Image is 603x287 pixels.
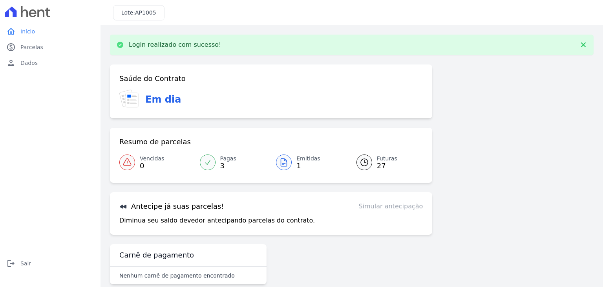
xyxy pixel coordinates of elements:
a: Simular antecipação [358,202,423,211]
p: Login realizado com sucesso! [129,41,221,49]
span: 1 [296,163,320,169]
h3: Resumo de parcelas [119,137,191,147]
i: logout [6,259,16,268]
span: 27 [377,163,397,169]
a: paidParcelas [3,39,97,55]
a: Emitidas 1 [271,151,347,173]
a: homeInício [3,24,97,39]
a: Pagas 3 [195,151,271,173]
a: personDados [3,55,97,71]
a: Futuras 27 [347,151,423,173]
span: 0 [140,163,164,169]
span: 3 [220,163,236,169]
h3: Carnê de pagamento [119,250,194,260]
h3: Em dia [145,92,181,107]
h3: Lote: [121,9,156,17]
h3: Saúde do Contrato [119,74,186,83]
span: Emitidas [296,155,320,163]
a: logoutSair [3,256,97,271]
h3: Antecipe já suas parcelas! [119,202,224,211]
span: AP1005 [135,9,156,16]
span: Vencidas [140,155,164,163]
span: Início [20,28,35,35]
p: Nenhum carnê de pagamento encontrado [119,272,235,280]
i: person [6,58,16,68]
a: Vencidas 0 [119,151,195,173]
p: Diminua seu saldo devedor antecipando parcelas do contrato. [119,216,315,225]
i: home [6,27,16,36]
span: Dados [20,59,38,67]
span: Sair [20,259,31,267]
span: Pagas [220,155,236,163]
span: Parcelas [20,43,43,51]
span: Futuras [377,155,397,163]
i: paid [6,42,16,52]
